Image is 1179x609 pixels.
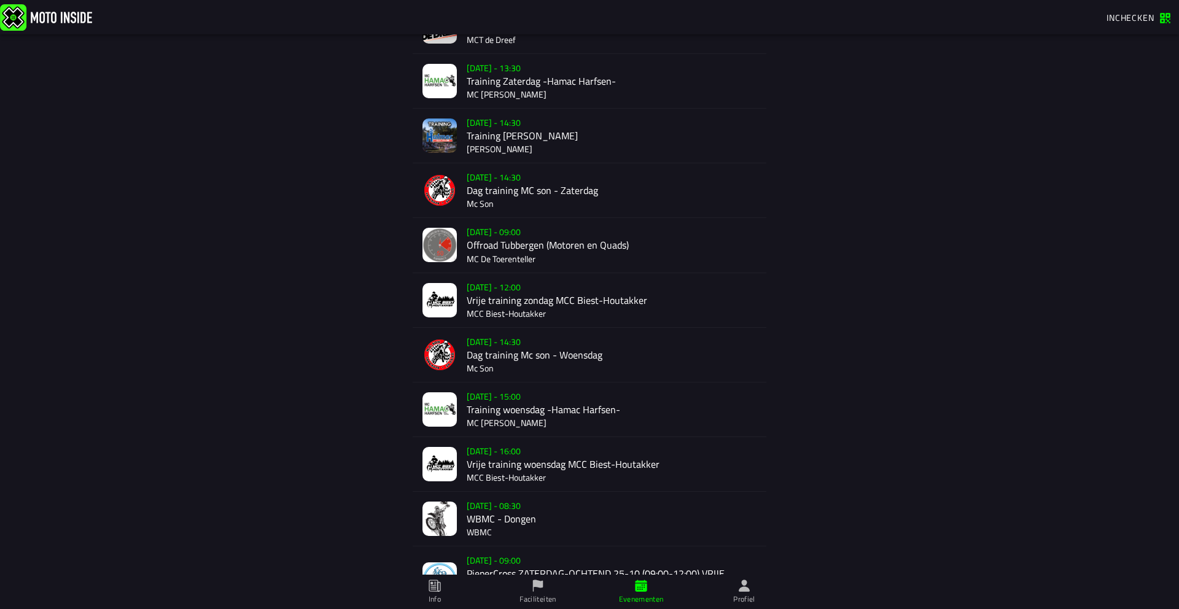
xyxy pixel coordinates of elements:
[413,109,766,163] a: event-image[DATE] - 14:30Training [PERSON_NAME][PERSON_NAME]
[422,338,457,372] img: event-image
[422,118,457,153] img: event-image
[413,328,766,382] a: event-image[DATE] - 14:30Dag training Mc son - WoensdagMc Son
[413,163,766,218] a: event-image[DATE] - 14:30Dag training MC son - ZaterdagMc Son
[413,382,766,437] a: event-image[DATE] - 15:00Training woensdag -Hamac Harfsen-MC [PERSON_NAME]
[413,437,766,492] a: event-image[DATE] - 16:00Vrije training woensdag MCC Biest-HoutakkerMCC Biest-Houtakker
[422,173,457,208] img: event-image
[422,392,457,427] img: event-image
[733,594,755,605] ion-label: Profiel
[413,218,766,273] a: event-image[DATE] - 09:00Offroad Tubbergen (Motoren en Quads)MC De Toerenteller
[422,283,457,317] img: event-image
[422,228,457,262] img: event-image
[413,492,766,546] a: event-image[DATE] - 08:30WBMC - DongenWBMC
[413,273,766,328] a: event-image[DATE] - 12:00Vrije training zondag MCC Biest-HoutakkerMCC Biest-Houtakker
[1100,7,1177,28] a: Inchecken
[519,594,556,605] ion-label: Faciliteiten
[619,594,664,605] ion-label: Evenementen
[422,562,457,597] img: event-image
[422,447,457,481] img: event-image
[1107,11,1154,24] span: Inchecken
[422,502,457,536] img: event-image
[413,54,766,109] a: event-image[DATE] - 13:30Training Zaterdag -Hamac Harfsen-MC [PERSON_NAME]
[422,64,457,98] img: event-image
[429,594,441,605] ion-label: Info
